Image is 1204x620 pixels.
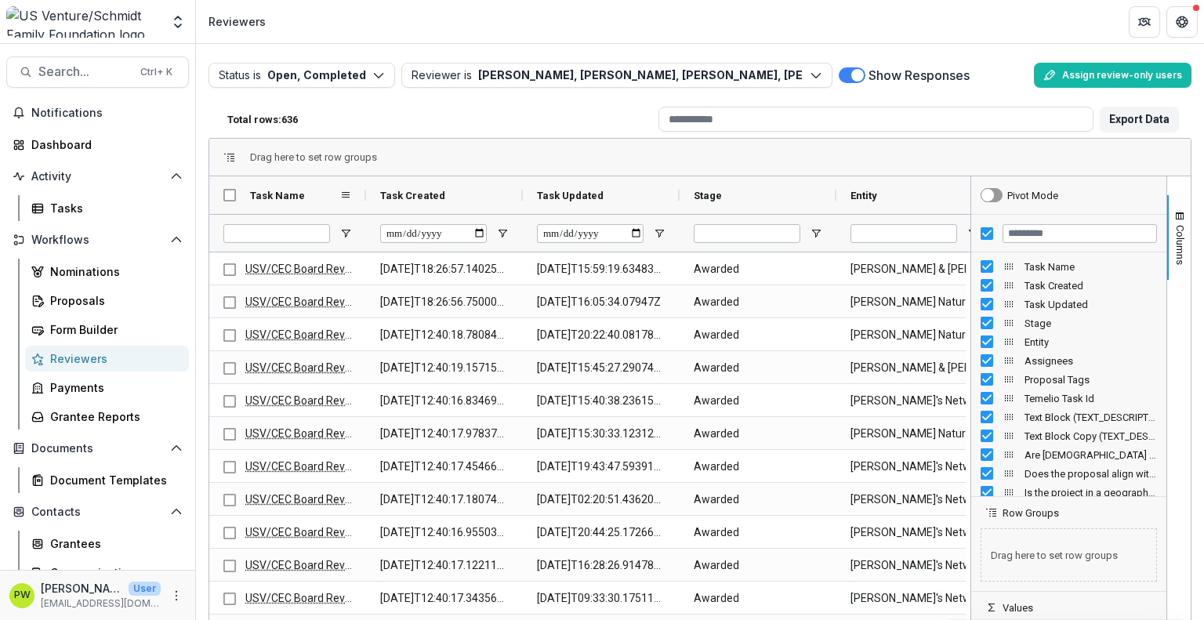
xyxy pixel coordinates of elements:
a: Form Builder [25,317,189,343]
div: Proposal Tags Column [971,370,1166,389]
span: [DATE]T12:40:17.978375Z [380,418,509,450]
div: Row Groups [250,151,377,163]
input: Task Updated Filter Input [537,224,644,243]
span: [DATE]T15:59:19.634837Z [537,253,665,285]
a: USV/CEC Board Review [245,493,362,506]
span: [DATE]T20:44:25.172669Z [537,517,665,549]
span: Awarded [694,319,822,351]
button: More [167,586,186,605]
span: Contacts [31,506,164,519]
button: Search... [6,56,189,88]
button: Get Help [1166,6,1198,38]
span: Awarded [694,418,822,450]
button: Open Filter Menu [966,227,979,240]
span: Awarded [694,385,822,417]
div: Grantee Reports [50,408,176,425]
span: [PERSON_NAME]'s Network of Hope [850,549,979,582]
span: [PERSON_NAME]'s Network of Hope [850,451,979,483]
span: Search... [38,64,131,79]
button: Open Filter Menu [496,227,509,240]
span: Drag here to set row groups [981,528,1157,582]
span: Are [DEMOGRAPHIC_DATA] Venture team members or shareholders giving their own time, talent, or fin... [1024,449,1157,461]
span: Stage [1024,317,1157,329]
span: Awarded [694,451,822,483]
p: User [129,582,161,596]
button: Notifications [6,100,189,125]
span: Awarded [694,582,822,615]
nav: breadcrumb [202,10,272,33]
div: Entity Column [971,332,1166,351]
span: [DATE]T12:40:16.955035Z [380,517,509,549]
span: Task Name [250,190,305,201]
div: Are U.S. Venture team members or shareholders giving their own time, talent, or financial support... [971,445,1166,464]
div: Ctrl + K [137,63,176,81]
span: Does the proposal align with the vital conditions necessary to create a thriving community and fo... [1024,468,1157,480]
span: Awarded [694,286,822,318]
a: Reviewers [25,346,189,372]
button: Open entity switcher [167,6,189,38]
span: Stage [694,190,722,201]
span: [DATE]T02:20:51.436203Z [537,484,665,516]
span: [PERSON_NAME]'s Network of Hope [850,582,979,615]
button: Partners [1129,6,1160,38]
span: [PERSON_NAME]'s Network of Hope [850,517,979,549]
span: [DATE]T12:40:17.122117Z [380,549,509,582]
span: Values [1003,602,1033,614]
span: Documents [31,442,164,455]
div: Stage Column [971,314,1166,332]
a: Document Templates [25,467,189,493]
span: Text Block (TEXT_DESCRIPTION) [1024,412,1157,423]
span: [DATE]T12:40:18.780842Z [380,319,509,351]
span: Columns [1174,225,1186,265]
div: Task Name Column [971,257,1166,276]
img: US Venture/Schmidt Family Foundation logo [6,6,161,38]
button: Reviewer is[PERSON_NAME], [PERSON_NAME], [PERSON_NAME], [PERSON_NAME], [PERSON_NAME], [PERSON_NAM... [401,63,832,88]
span: [PERSON_NAME]'s Network of Hope [850,484,979,516]
a: USV/CEC Board Review [245,526,362,538]
button: Status isOpen, Completed [209,63,395,88]
span: Awarded [694,549,822,582]
div: Parker Wolf [14,590,31,600]
span: [DATE]T12:40:16.834694Z [380,385,509,417]
span: [DATE]T15:45:27.290742Z [537,352,665,384]
a: Tasks [25,195,189,221]
div: Proposals [50,292,176,309]
div: Does the proposal align with the vital conditions necessary to create a thriving community and fo... [971,464,1166,483]
span: Entity [1024,336,1157,348]
span: Entity [850,190,877,201]
input: Stage Filter Input [694,224,800,243]
button: Open Workflows [6,227,189,252]
div: Form Builder [50,321,176,338]
button: Assign review-only users [1034,63,1191,88]
span: Drag here to set row groups [250,151,377,163]
span: Proposal Tags [1024,374,1157,386]
a: Grantees [25,531,189,557]
a: USV/CEC Board Review [245,460,362,473]
span: Task Created [380,190,445,201]
span: [PERSON_NAME] & [PERSON_NAME] Children’s [GEOGRAPHIC_DATA] [850,253,979,285]
span: Temelio Task Id [1024,393,1157,404]
span: [DATE]T18:26:56.750008Z [380,286,509,318]
div: Temelio Task Id Column [971,389,1166,408]
label: Show Responses [869,66,970,85]
span: [DATE]T16:28:26.914789Z [537,549,665,582]
span: [DATE]T15:30:33.123122Z [537,418,665,450]
input: Entity Filter Input [850,224,957,243]
button: Open Activity [6,164,189,189]
a: Nominations [25,259,189,285]
div: Reviewers [50,350,176,367]
span: Awarded [694,517,822,549]
a: USV/CEC Board Review [245,263,362,275]
div: Text Block Copy (TEXT_DESCRIPTION) Column [971,426,1166,445]
a: USV/CEC Board Review [245,394,362,407]
p: [EMAIL_ADDRESS][DOMAIN_NAME] [41,596,161,611]
span: Task Created [1024,280,1157,292]
a: Dashboard [6,132,189,158]
span: [DATE]T18:26:57.140253Z [380,253,509,285]
a: Communications [25,560,189,586]
span: [PERSON_NAME] & [PERSON_NAME] Children’s [GEOGRAPHIC_DATA] [850,352,979,384]
span: Task Updated [1024,299,1157,310]
input: Filter Columns Input [1003,224,1157,243]
a: Payments [25,375,189,401]
button: Open Filter Menu [653,227,665,240]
